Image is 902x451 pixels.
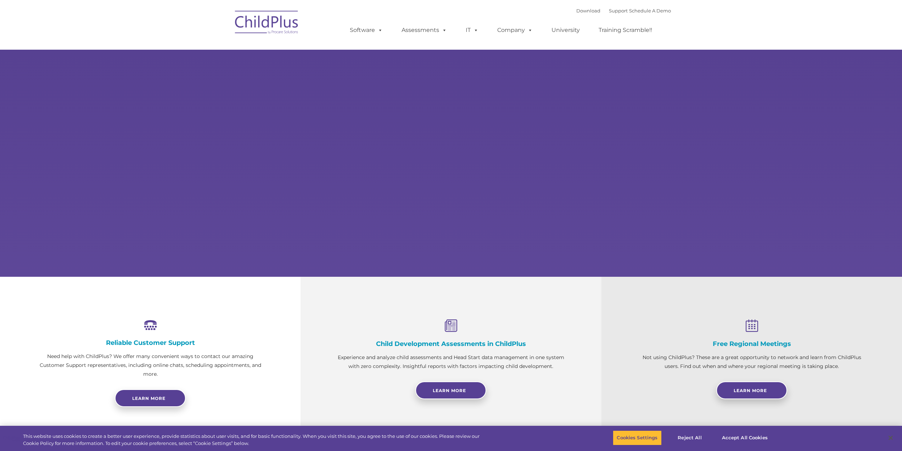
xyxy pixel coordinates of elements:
[23,433,496,447] div: This website uses cookies to create a better user experience, provide statistics about user visit...
[883,430,898,446] button: Close
[490,23,540,37] a: Company
[231,6,302,41] img: ChildPlus by Procare Solutions
[613,430,661,445] button: Cookies Settings
[576,8,671,13] font: |
[35,352,265,379] p: Need help with ChildPlus? We offer many convenient ways to contact our amazing Customer Support r...
[668,430,712,445] button: Reject All
[459,23,486,37] a: IT
[433,388,466,393] span: Learn More
[716,381,787,399] a: Learn More
[394,23,454,37] a: Assessments
[576,8,600,13] a: Download
[637,340,867,348] h4: Free Regional Meetings
[734,388,767,393] span: Learn More
[629,8,671,13] a: Schedule A Demo
[336,340,566,348] h4: Child Development Assessments in ChildPlus
[609,8,628,13] a: Support
[343,23,390,37] a: Software
[637,353,867,371] p: Not using ChildPlus? These are a great opportunity to network and learn from ChildPlus users. Fin...
[544,23,587,37] a: University
[718,430,772,445] button: Accept All Cookies
[115,389,186,407] a: Learn more
[592,23,659,37] a: Training Scramble!!
[35,339,265,347] h4: Reliable Customer Support
[132,396,166,401] span: Learn more
[336,353,566,371] p: Experience and analyze child assessments and Head Start data management in one system with zero c...
[415,381,486,399] a: Learn More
